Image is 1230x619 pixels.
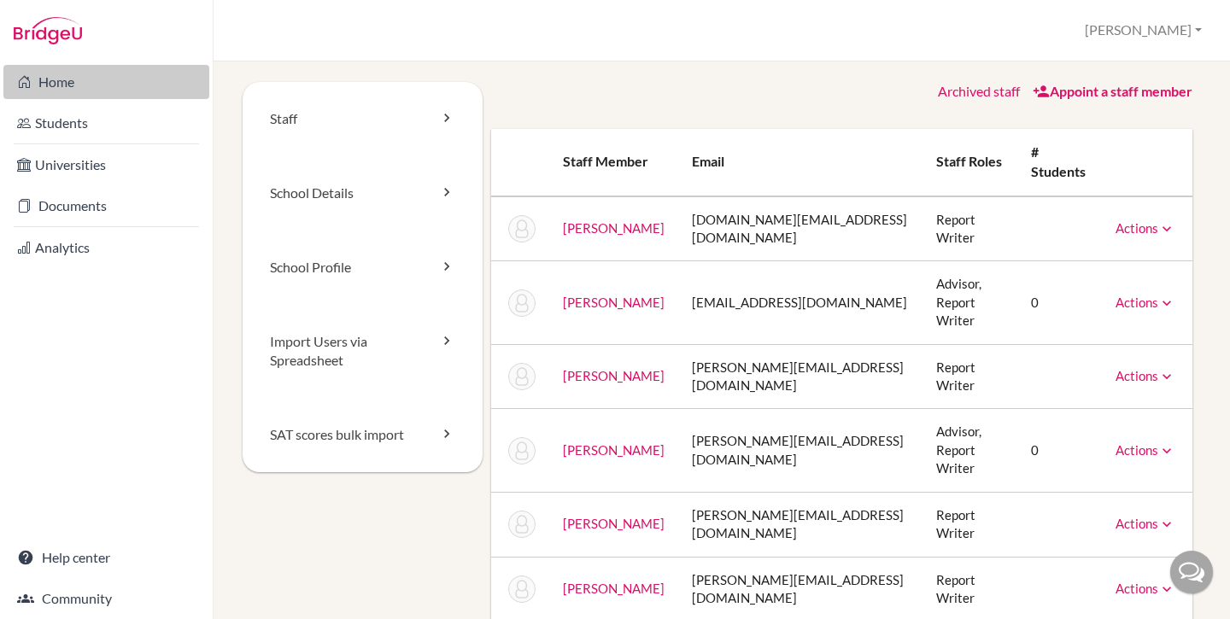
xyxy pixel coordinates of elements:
[1116,581,1175,596] a: Actions
[563,220,665,236] a: [PERSON_NAME]
[3,189,209,223] a: Documents
[938,83,1020,99] a: Archived staff
[678,261,922,344] td: [EMAIL_ADDRESS][DOMAIN_NAME]
[922,409,1016,492] td: Advisor, Report Writer
[678,409,922,492] td: [PERSON_NAME][EMAIL_ADDRESS][DOMAIN_NAME]
[549,129,679,196] th: Staff member
[243,305,483,399] a: Import Users via Spreadsheet
[508,575,536,603] img: Chris Cook
[563,442,665,458] a: [PERSON_NAME]
[1077,15,1209,46] button: [PERSON_NAME]
[3,106,209,140] a: Students
[1033,83,1192,99] a: Appoint a staff member
[563,368,665,383] a: [PERSON_NAME]
[508,511,536,538] img: Kelli Cody
[678,196,922,261] td: [DOMAIN_NAME][EMAIL_ADDRESS][DOMAIN_NAME]
[1017,409,1102,492] td: 0
[1017,129,1102,196] th: # students
[508,363,536,390] img: Julia Benton
[3,581,209,616] a: Community
[243,231,483,305] a: School Profile
[1116,220,1175,236] a: Actions
[922,129,1016,196] th: Staff roles
[243,398,483,472] a: SAT scores bulk import
[563,295,665,310] a: [PERSON_NAME]
[14,17,82,44] img: Bridge-U
[1017,261,1102,344] td: 0
[922,492,1016,557] td: Report Writer
[563,516,665,531] a: [PERSON_NAME]
[922,344,1016,409] td: Report Writer
[3,231,209,265] a: Analytics
[508,215,536,242] img: Scott Abbott
[922,261,1016,344] td: Advisor, Report Writer
[508,437,536,464] img: Jonathan Budworth
[922,196,1016,261] td: Report Writer
[1116,442,1175,458] a: Actions
[3,148,209,182] a: Universities
[1116,516,1175,531] a: Actions
[678,344,922,409] td: [PERSON_NAME][EMAIL_ADDRESS][DOMAIN_NAME]
[3,65,209,99] a: Home
[508,289,536,317] img: Tamara Afanasyeva
[243,156,483,231] a: School Details
[678,492,922,557] td: [PERSON_NAME][EMAIL_ADDRESS][DOMAIN_NAME]
[678,129,922,196] th: Email
[563,581,665,596] a: [PERSON_NAME]
[1116,368,1175,383] a: Actions
[3,540,209,575] a: Help center
[243,82,483,156] a: Staff
[39,12,74,27] span: Help
[1116,295,1175,310] a: Actions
